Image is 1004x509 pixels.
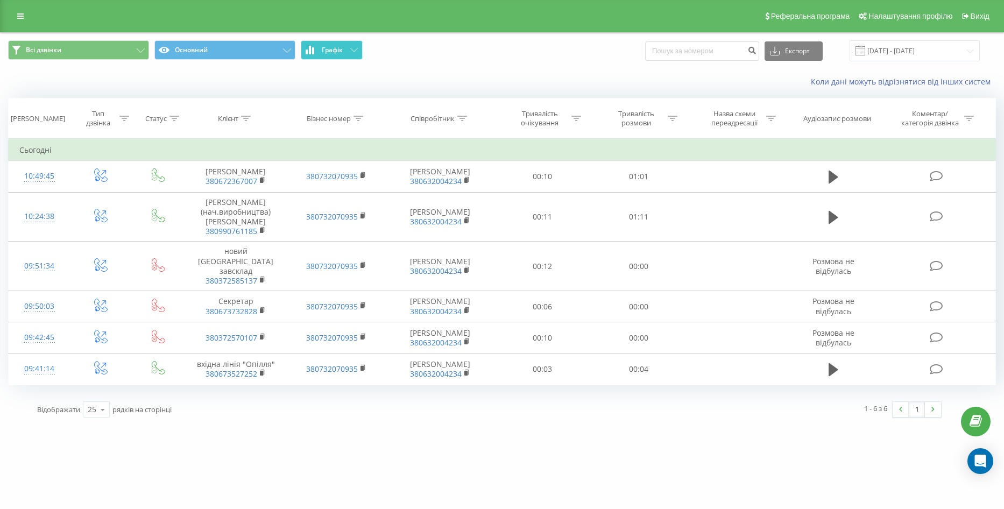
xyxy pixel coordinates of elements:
[306,301,358,312] a: 380732070935
[765,41,823,61] button: Експорт
[154,40,295,60] button: Основний
[386,354,494,385] td: [PERSON_NAME]
[386,322,494,354] td: [PERSON_NAME]
[306,261,358,271] a: 380732070935
[591,354,687,385] td: 00:04
[301,40,363,60] button: Графік
[645,41,759,61] input: Пошук за номером
[88,404,96,415] div: 25
[186,354,286,385] td: вхідна лінія "Опілля"
[591,291,687,322] td: 00:00
[11,114,65,123] div: [PERSON_NAME]
[812,296,854,316] span: Розмова не відбулась
[306,211,358,222] a: 380732070935
[186,192,286,242] td: [PERSON_NAME] (нач.виробництва) [PERSON_NAME]
[218,114,238,123] div: Клієнт
[410,337,462,348] a: 380632004234
[80,109,117,128] div: Тип дзвінка
[19,358,59,379] div: 09:41:14
[494,161,590,192] td: 00:10
[771,12,850,20] span: Реферальна програма
[494,291,590,322] td: 00:06
[206,306,257,316] a: 380673732828
[607,109,665,128] div: Тривалість розмови
[899,109,961,128] div: Коментар/категорія дзвінка
[868,12,952,20] span: Налаштування профілю
[494,192,590,242] td: 00:11
[186,161,286,192] td: [PERSON_NAME]
[864,403,887,414] div: 1 - 6 з 6
[410,216,462,227] a: 380632004234
[19,166,59,187] div: 10:49:45
[186,291,286,322] td: Секретар
[19,206,59,227] div: 10:24:38
[706,109,763,128] div: Назва схеми переадресації
[812,328,854,348] span: Розмова не відбулась
[410,369,462,379] a: 380632004234
[494,242,590,291] td: 00:12
[19,256,59,277] div: 09:51:34
[206,176,257,186] a: 380672367007
[322,46,343,54] span: Графік
[307,114,351,123] div: Бізнес номер
[206,369,257,379] a: 380673527252
[967,448,993,474] div: Open Intercom Messenger
[591,322,687,354] td: 00:00
[206,226,257,236] a: 380990761185
[186,242,286,291] td: новий [GEOGRAPHIC_DATA] завсклад
[145,114,167,123] div: Статус
[591,192,687,242] td: 01:11
[410,176,462,186] a: 380632004234
[386,291,494,322] td: [PERSON_NAME]
[511,109,569,128] div: Тривалість очікування
[971,12,989,20] span: Вихід
[803,114,871,123] div: Аудіозапис розмови
[410,306,462,316] a: 380632004234
[206,275,257,286] a: 380372585137
[386,161,494,192] td: [PERSON_NAME]
[8,40,149,60] button: Всі дзвінки
[306,364,358,374] a: 380732070935
[386,192,494,242] td: [PERSON_NAME]
[591,242,687,291] td: 00:00
[206,333,257,343] a: 380372570107
[811,76,996,87] a: Коли дані можуть відрізнятися вiд інших систем
[19,296,59,317] div: 09:50:03
[909,402,925,417] a: 1
[19,327,59,348] div: 09:42:45
[112,405,172,414] span: рядків на сторінці
[9,139,996,161] td: Сьогодні
[26,46,61,54] span: Всі дзвінки
[37,405,80,414] span: Відображати
[306,171,358,181] a: 380732070935
[591,161,687,192] td: 01:01
[494,354,590,385] td: 00:03
[494,322,590,354] td: 00:10
[306,333,358,343] a: 380732070935
[812,256,854,276] span: Розмова не відбулась
[386,242,494,291] td: [PERSON_NAME]
[410,266,462,276] a: 380632004234
[411,114,455,123] div: Співробітник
